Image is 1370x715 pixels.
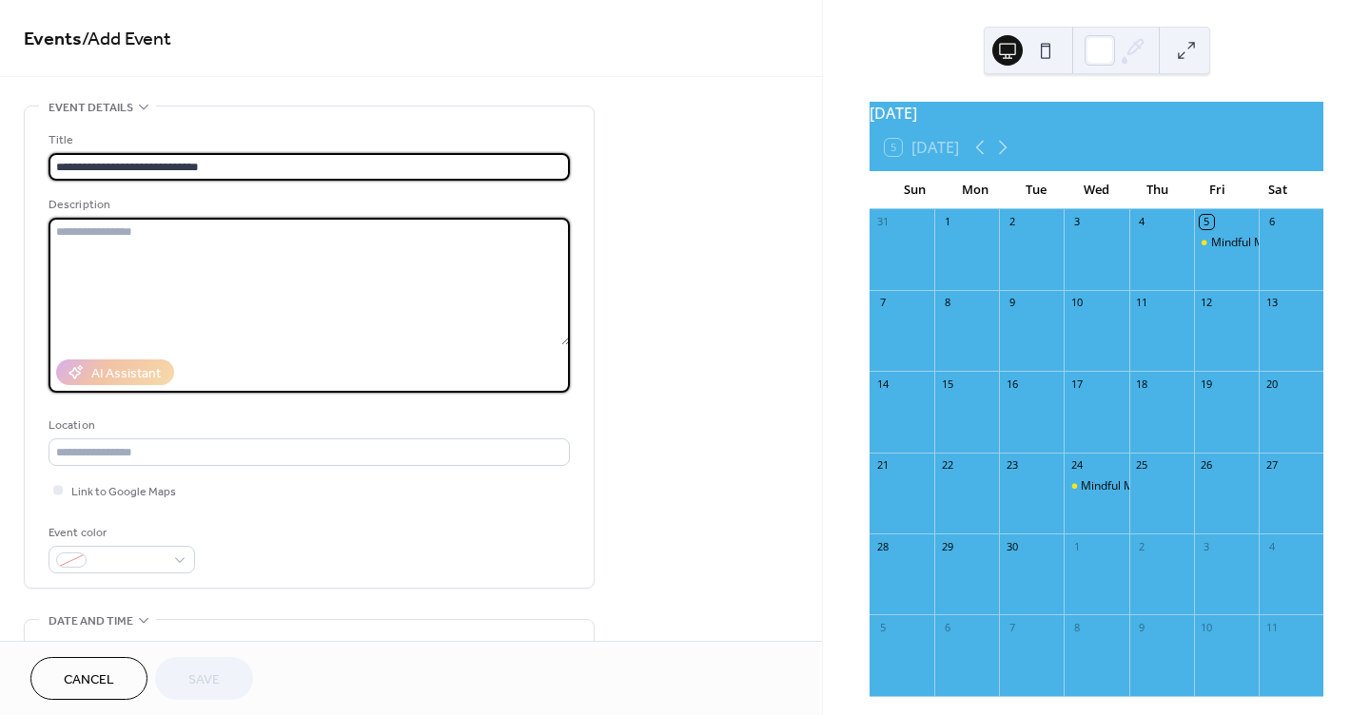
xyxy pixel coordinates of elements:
div: Event color [49,523,191,543]
a: Events [24,21,82,58]
div: 29 [940,539,954,553]
div: 14 [875,377,890,391]
div: 13 [1264,296,1279,310]
div: 5 [1200,215,1214,229]
div: Thu [1126,171,1187,209]
div: 17 [1069,377,1084,391]
span: / Add Event [82,21,171,58]
div: 8 [940,296,954,310]
div: [DATE] [870,102,1323,125]
div: 10 [1200,620,1214,634]
div: Mindful Minutes Board Meeting [1064,478,1128,494]
div: 8 [1069,620,1084,634]
div: 7 [875,296,890,310]
div: 3 [1069,215,1084,229]
div: 16 [1005,377,1019,391]
div: Tue [1006,171,1067,209]
div: Sun [885,171,946,209]
div: 21 [875,458,890,473]
div: 5 [875,620,890,634]
div: 1 [1069,539,1084,553]
div: 11 [1264,620,1279,634]
div: 30 [1005,539,1019,553]
div: 4 [1135,215,1149,229]
span: Event details [49,98,133,118]
div: 3 [1200,539,1214,553]
div: Title [49,130,566,150]
div: Mindful Minutes Board Meeting [1194,235,1259,251]
div: 11 [1135,296,1149,310]
div: Fri [1187,171,1248,209]
button: Cancel [30,657,147,700]
div: 7 [1005,620,1019,634]
div: 4 [1264,539,1279,553]
div: Wed [1067,171,1127,209]
div: Sat [1247,171,1308,209]
div: 31 [875,215,890,229]
div: Mon [946,171,1007,209]
div: 23 [1005,458,1019,473]
span: Date and time [49,611,133,631]
div: 19 [1200,377,1214,391]
span: Cancel [64,670,114,690]
div: 6 [940,620,954,634]
div: 22 [940,458,954,473]
div: Description [49,195,566,215]
div: 28 [875,539,890,553]
div: 20 [1264,377,1279,391]
div: 6 [1264,215,1279,229]
div: 15 [940,377,954,391]
div: Mindful Minutes Board Meeting [1081,478,1248,494]
div: 25 [1135,458,1149,473]
div: 2 [1005,215,1019,229]
div: Location [49,415,566,435]
div: 9 [1005,296,1019,310]
div: 26 [1200,458,1214,473]
div: 10 [1069,296,1084,310]
div: 18 [1135,377,1149,391]
div: 24 [1069,458,1084,473]
div: 2 [1135,539,1149,553]
div: 1 [940,215,954,229]
span: Link to Google Maps [71,482,176,502]
div: 12 [1200,296,1214,310]
div: 9 [1135,620,1149,634]
div: 27 [1264,458,1279,473]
